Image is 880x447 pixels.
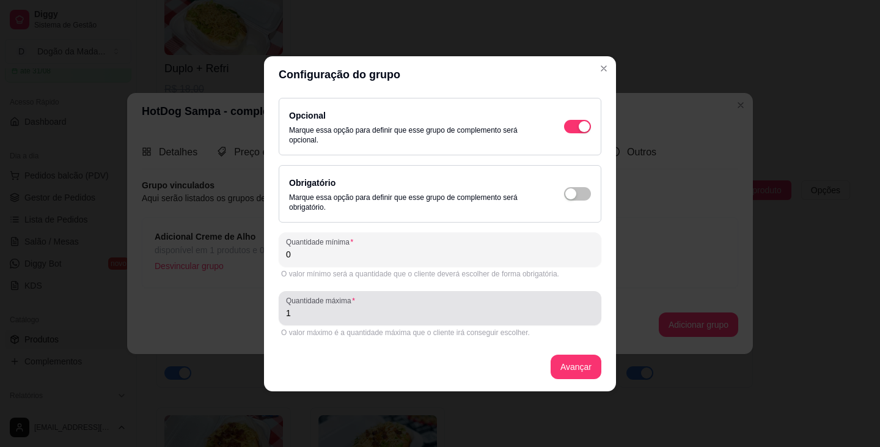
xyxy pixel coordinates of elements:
[289,125,540,145] p: Marque essa opção para definir que esse grupo de complemento será opcional.
[264,56,616,93] header: Configuração do grupo
[286,307,594,319] input: Quantidade máxima
[286,295,359,306] label: Quantidade máxima
[289,178,335,188] label: Obrigatório
[281,328,599,338] div: O valor máximo é a quantidade máxima que o cliente irá conseguir escolher.
[289,193,540,212] p: Marque essa opção para definir que esse grupo de complemento será obrigatório.
[289,111,326,120] label: Opcional
[286,237,358,247] label: Quantidade mínima
[281,269,599,279] div: O valor mínimo será a quantidade que o cliente deverá escolher de forma obrigatória.
[286,248,594,260] input: Quantidade mínima
[551,355,601,379] button: Avançar
[594,59,614,78] button: Close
